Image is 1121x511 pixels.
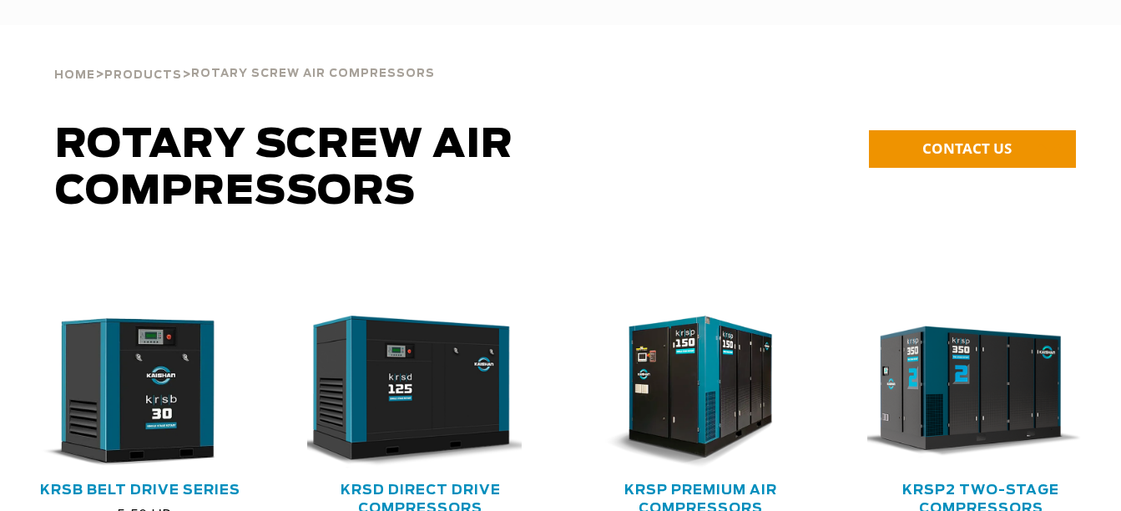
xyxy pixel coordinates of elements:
[191,68,435,79] span: Rotary Screw Air Compressors
[867,316,1094,468] div: krsp350
[855,316,1082,468] img: krsp350
[575,316,802,468] img: krsp150
[104,70,182,81] span: Products
[54,67,95,82] a: Home
[40,483,240,497] a: KRSB Belt Drive Series
[922,139,1012,158] span: CONTACT US
[54,70,95,81] span: Home
[307,316,534,468] div: krsd125
[588,316,815,468] div: krsp150
[869,130,1076,168] a: CONTACT US
[54,25,435,89] div: > >
[55,125,513,212] span: Rotary Screw Air Compressors
[27,316,254,468] div: krsb30
[14,316,241,468] img: krsb30
[104,67,182,82] a: Products
[295,316,522,468] img: krsd125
